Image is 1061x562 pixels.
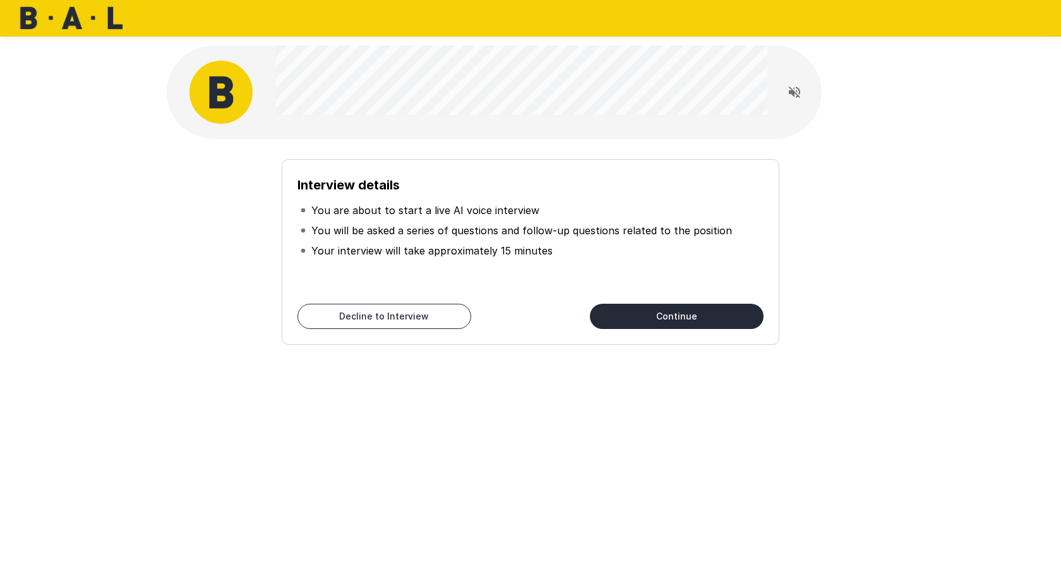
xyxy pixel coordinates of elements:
button: Decline to Interview [297,304,471,329]
img: bal_avatar.png [189,61,253,124]
button: Read questions aloud [782,80,807,105]
b: Interview details [297,177,400,193]
p: Your interview will take approximately 15 minutes [311,243,553,258]
p: You will be asked a series of questions and follow-up questions related to the position [311,223,732,238]
p: You are about to start a live AI voice interview [311,203,539,218]
button: Continue [590,304,764,329]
